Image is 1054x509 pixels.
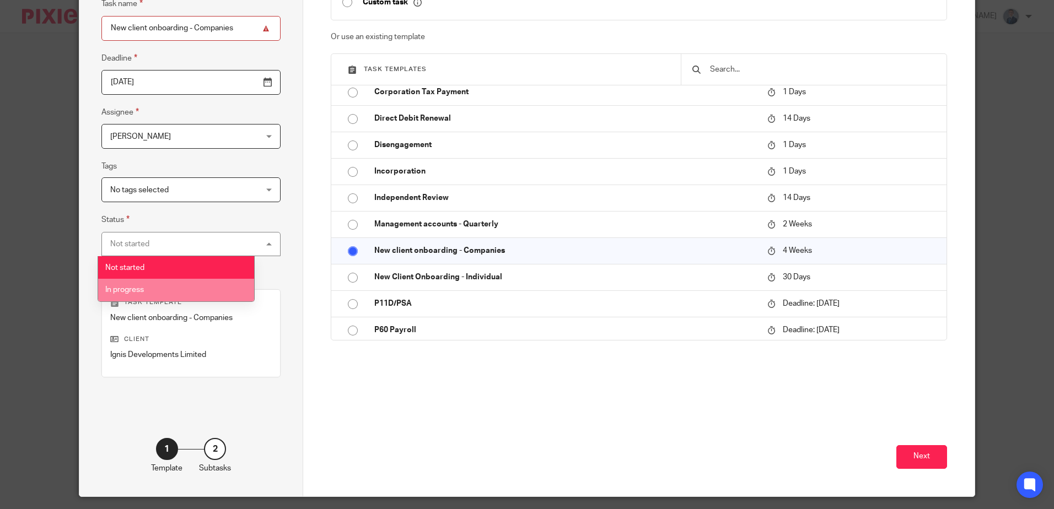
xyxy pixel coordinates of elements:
p: Template [151,463,182,474]
input: Task name [101,16,281,41]
p: Ignis Developments Limited [110,349,272,360]
p: Corporation Tax Payment [374,86,756,98]
div: 1 [156,438,178,460]
p: Incorporation [374,166,756,177]
span: 1 Days [783,167,806,175]
span: 14 Days [783,115,810,122]
p: Or use an existing template [331,31,947,42]
span: 14 Days [783,194,810,202]
p: New client onboarding - Companies [110,312,272,323]
div: 2 [204,438,226,460]
p: New client onboarding - Companies [374,245,756,256]
span: 1 Days [783,141,806,149]
div: Not started [110,240,149,248]
p: Direct Debit Renewal [374,113,756,124]
p: Independent Review [374,192,756,203]
button: Next [896,445,947,469]
span: Deadline: [DATE] [783,326,840,334]
span: No tags selected [110,186,169,194]
span: Task templates [364,66,427,72]
span: 4 Weeks [783,247,812,254]
p: Management accounts - Quarterly [374,219,756,230]
label: Deadline [101,52,137,64]
input: Search... [709,63,935,75]
p: P60 Payroll [374,324,756,335]
p: Subtasks [199,463,231,474]
span: In progress [105,286,144,294]
span: 2 Weeks [783,220,812,228]
span: 30 Days [783,273,810,281]
p: Task template [110,298,272,307]
p: P11D/PSA [374,298,756,309]
p: New Client Onboarding - Individual [374,272,756,283]
span: [PERSON_NAME] [110,133,171,140]
p: Disengagement [374,139,756,150]
label: Tags [101,161,117,172]
label: Assignee [101,106,139,118]
span: Deadline: [DATE] [783,300,840,307]
span: 1 Days [783,88,806,96]
input: Pick a date [101,70,281,95]
p: Client [110,335,272,344]
span: Not started [105,264,144,272]
label: Status [101,213,130,226]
